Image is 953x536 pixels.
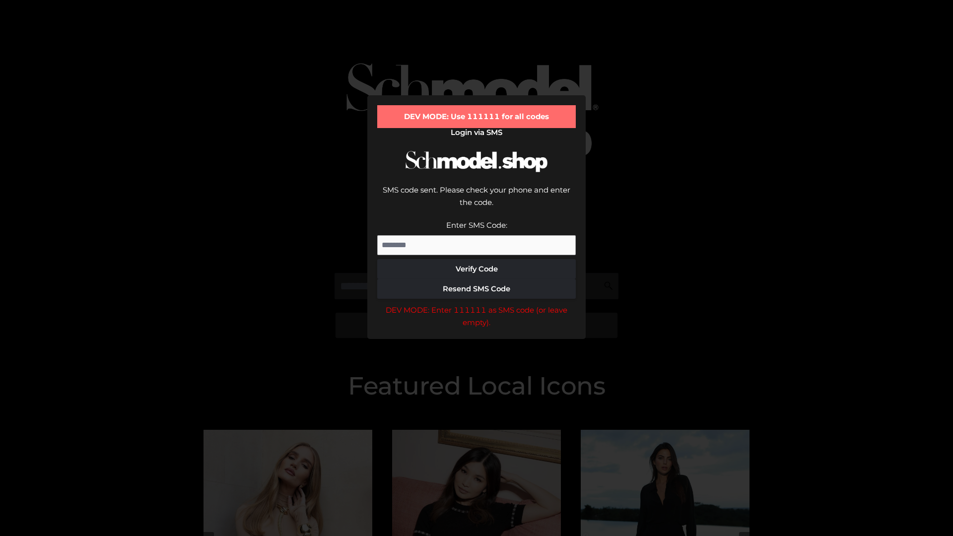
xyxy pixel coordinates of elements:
[377,128,576,137] h2: Login via SMS
[402,142,551,181] img: Schmodel Logo
[377,259,576,279] button: Verify Code
[377,279,576,299] button: Resend SMS Code
[377,105,576,128] div: DEV MODE: Use 111111 for all codes
[377,184,576,219] div: SMS code sent. Please check your phone and enter the code.
[446,220,507,230] label: Enter SMS Code:
[377,304,576,329] div: DEV MODE: Enter 111111 as SMS code (or leave empty).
